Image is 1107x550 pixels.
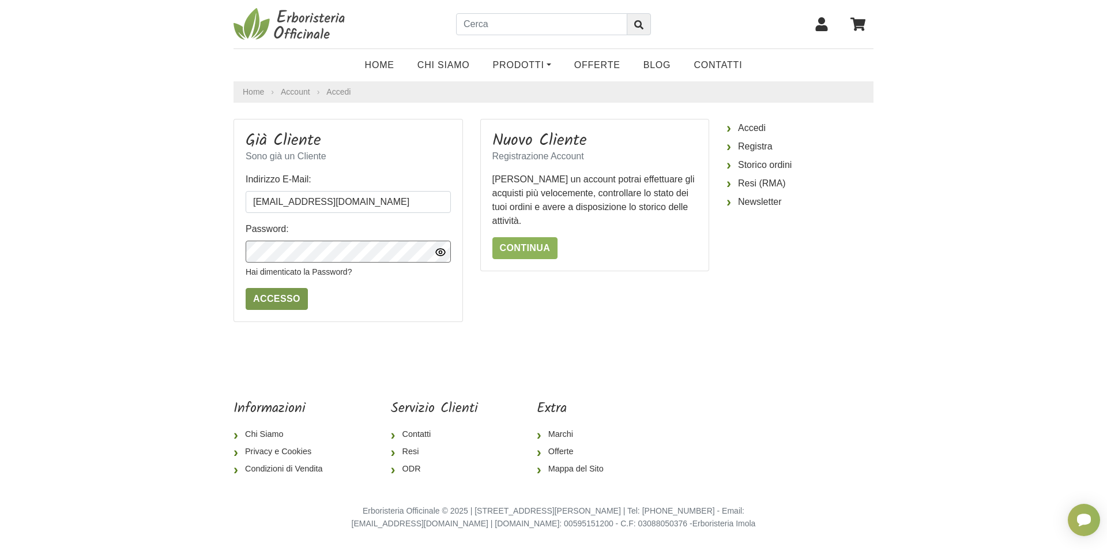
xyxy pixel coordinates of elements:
h5: Informazioni [234,401,332,417]
a: Chi Siamo [406,54,481,77]
input: Accesso [246,288,308,310]
h5: Servizio Clienti [391,401,478,417]
a: Condizioni di Vendita [234,461,332,478]
a: OFFERTE [563,54,632,77]
nav: breadcrumb [234,81,873,103]
label: Indirizzo E-Mail: [246,173,311,186]
a: Erboristeria Imola [692,519,756,528]
p: Registrazione Account [492,149,698,163]
a: Mappa del Sito [537,461,613,478]
a: Chi Siamo [234,426,332,443]
a: ODR [391,461,478,478]
a: Contatti [682,54,754,77]
a: Storico ordini [726,156,873,174]
iframe: fb:page Facebook Social Plugin [672,401,873,441]
input: Cerca [456,13,627,35]
a: Accedi [326,87,351,96]
a: Accedi [726,119,873,137]
small: Erboristeria Officinale © 2025 | [STREET_ADDRESS][PERSON_NAME] | Tel: [PHONE_NUMBER] - Email: [EM... [352,506,756,528]
a: Contatti [391,426,478,443]
a: Blog [632,54,683,77]
a: Newsletter [726,193,873,211]
a: Registra [726,137,873,156]
img: Erboristeria Officinale [234,7,349,42]
iframe: Smartsupp widget button [1068,504,1100,536]
a: Privacy e Cookies [234,443,332,461]
p: Sono già un Cliente [246,149,451,163]
label: Password: [246,222,289,236]
a: Resi (RMA) [726,174,873,193]
h3: Nuovo Cliente [492,131,698,151]
a: Marchi [537,426,613,443]
input: Indirizzo E-Mail: [246,191,451,213]
a: Account [281,86,310,98]
a: Home [353,54,406,77]
a: Continua [492,237,558,259]
a: Resi [391,443,478,461]
a: Offerte [537,443,613,461]
p: [PERSON_NAME] un account potrai effettuare gli acquisti più velocemente, controllare lo stato dei... [492,173,698,228]
a: Hai dimenticato la Password? [246,267,352,276]
h5: Extra [537,401,613,417]
a: Home [243,86,264,98]
h3: Già Cliente [246,131,451,151]
a: Prodotti [481,54,563,77]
